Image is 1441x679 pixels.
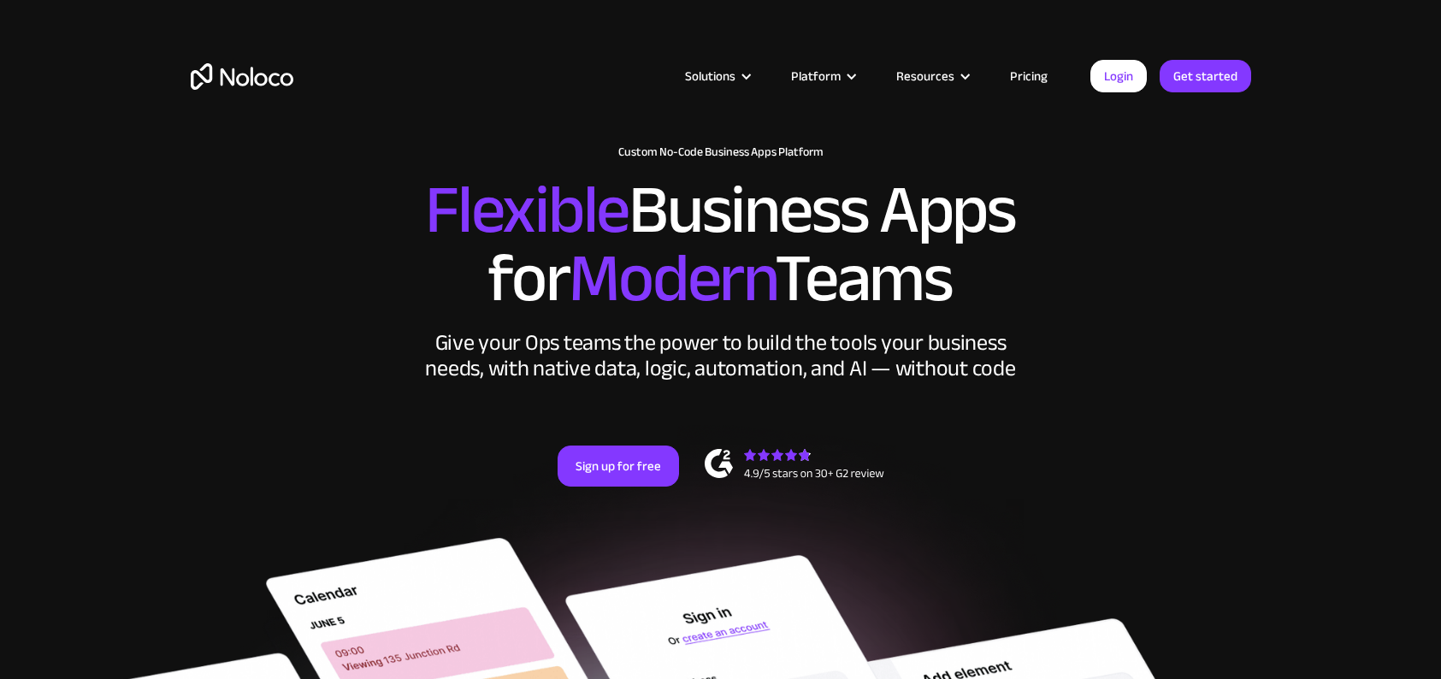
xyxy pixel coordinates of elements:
[664,65,770,87] div: Solutions
[791,65,841,87] div: Platform
[989,65,1069,87] a: Pricing
[685,65,735,87] div: Solutions
[896,65,954,87] div: Resources
[191,176,1251,313] h2: Business Apps for Teams
[1160,60,1251,92] a: Get started
[422,330,1020,381] div: Give your Ops teams the power to build the tools your business needs, with native data, logic, au...
[569,215,775,342] span: Modern
[1090,60,1147,92] a: Login
[770,65,875,87] div: Platform
[558,446,679,487] a: Sign up for free
[191,63,293,90] a: home
[425,146,629,274] span: Flexible
[875,65,989,87] div: Resources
